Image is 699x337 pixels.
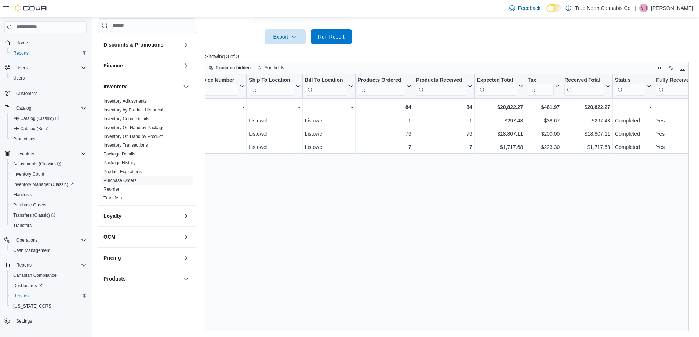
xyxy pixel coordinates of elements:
[103,233,116,241] h3: OCM
[7,169,90,179] button: Inventory Count
[639,4,648,12] div: Nathan Hallman
[103,160,135,165] a: Package History
[103,178,137,183] a: Purchase Orders
[10,49,87,58] span: Reports
[13,126,49,132] span: My Catalog (Beta)
[7,159,90,169] a: Adjustments (Classic)
[16,151,34,157] span: Inventory
[10,124,87,133] span: My Catalog (Beta)
[10,74,87,83] span: Users
[103,125,165,130] a: Inventory On Hand by Package
[13,149,37,158] button: Inventory
[13,104,87,113] span: Catalog
[10,221,34,230] a: Transfers
[13,63,30,72] button: Users
[103,99,147,104] a: Inventory Adjustments
[98,97,196,205] div: Inventory
[103,195,122,201] a: Transfers
[13,192,32,198] span: Manifests
[1,316,90,326] button: Settings
[205,63,254,72] button: 1 column hidden
[16,262,32,268] span: Reports
[10,292,87,300] span: Reports
[103,116,149,122] span: Inventory Count Details
[10,221,87,230] span: Transfers
[10,135,87,143] span: Promotions
[13,316,87,326] span: Settings
[103,98,147,104] span: Inventory Adjustments
[13,50,29,56] span: Reports
[1,149,90,159] button: Inventory
[13,272,57,278] span: Canadian Compliance
[13,293,29,299] span: Reports
[103,169,142,175] span: Product Expirations
[103,186,119,192] span: Reorder
[10,292,32,300] a: Reports
[7,190,90,200] button: Manifests
[7,301,90,311] button: [US_STATE] CCRS
[13,261,87,270] span: Reports
[10,170,87,179] span: Inventory Count
[528,103,560,111] div: $461.97
[506,1,543,15] a: Feedback
[265,65,284,71] span: Sort fields
[254,63,287,72] button: Sort fields
[103,169,142,174] a: Product Expirations
[10,271,59,280] a: Canadian Compliance
[1,260,90,270] button: Reports
[7,210,90,220] a: Transfers (Classic)
[13,38,87,47] span: Home
[10,281,45,290] a: Dashboards
[103,212,121,220] h3: Loyalty
[305,103,353,111] div: -
[103,254,121,261] h3: Pricing
[678,63,687,72] button: Enter fullscreen
[174,103,244,111] div: -
[103,83,127,90] h3: Inventory
[103,134,163,139] a: Inventory On Hand by Product
[13,212,55,218] span: Transfers (Classic)
[13,283,43,289] span: Dashboards
[10,160,87,168] span: Adjustments (Classic)
[13,39,31,47] a: Home
[16,237,38,243] span: Operations
[103,125,165,131] span: Inventory On Hand by Package
[10,190,35,199] a: Manifests
[546,4,562,12] input: Dark Mode
[10,114,87,123] span: My Catalog (Classic)
[103,151,135,157] a: Package Details
[103,160,135,166] span: Package History
[1,88,90,98] button: Customers
[182,212,190,220] button: Loyalty
[655,63,663,72] button: Keyboard shortcuts
[357,103,411,111] div: 84
[518,4,540,12] span: Feedback
[635,4,636,12] p: |
[16,65,28,71] span: Users
[10,271,87,280] span: Canadian Compliance
[10,211,87,220] span: Transfers (Classic)
[15,4,48,12] img: Cova
[103,83,180,90] button: Inventory
[103,116,149,121] a: Inventory Count Details
[16,318,32,324] span: Settings
[182,232,190,241] button: OCM
[13,261,34,270] button: Reports
[7,245,90,256] button: Cash Management
[103,254,180,261] button: Pricing
[103,187,119,192] a: Reorder
[311,29,352,44] button: Run Report
[10,124,52,133] a: My Catalog (Beta)
[416,103,472,111] div: 84
[10,114,62,123] a: My Catalog (Classic)
[477,103,523,111] div: $20,822.27
[666,63,675,72] button: Display options
[13,104,34,113] button: Catalog
[16,91,37,96] span: Customers
[575,4,632,12] p: True North Cannabis Co.
[103,62,180,69] button: Finance
[10,49,32,58] a: Reports
[103,107,163,113] span: Inventory by Product Historical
